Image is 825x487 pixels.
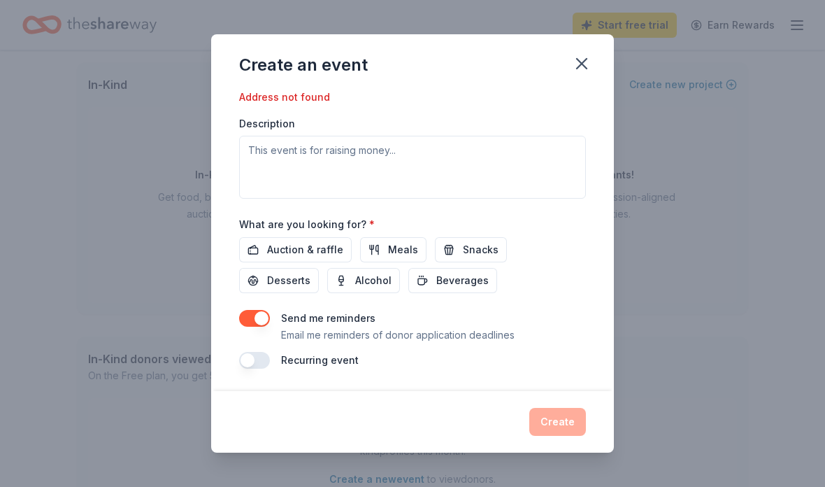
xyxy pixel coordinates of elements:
label: What are you looking for? [239,218,375,232]
label: Recurring event [281,354,359,366]
button: Snacks [435,237,507,262]
span: Meals [388,241,418,258]
div: Create an event [239,54,368,76]
span: Beverages [436,272,489,289]
button: Beverages [408,268,497,293]
div: Address not found [239,89,404,106]
button: Auction & raffle [239,237,352,262]
button: Meals [360,237,426,262]
span: Alcohol [355,272,392,289]
span: Desserts [267,272,310,289]
span: Snacks [463,241,498,258]
span: Auction & raffle [267,241,343,258]
button: Alcohol [327,268,400,293]
p: Email me reminders of donor application deadlines [281,327,515,344]
button: Desserts [239,268,319,293]
label: Description [239,117,295,131]
label: Send me reminders [281,312,375,324]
